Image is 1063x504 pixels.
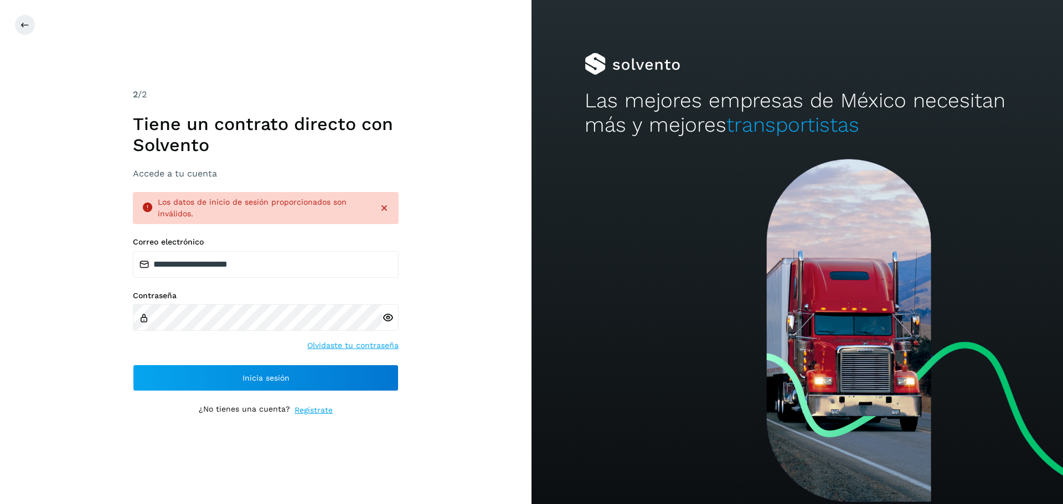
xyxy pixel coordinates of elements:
a: Regístrate [295,404,333,416]
label: Contraseña [133,291,399,300]
h3: Accede a tu cuenta [133,168,399,179]
p: ¿No tienes una cuenta? [199,404,290,416]
span: 2 [133,89,138,100]
h2: Las mejores empresas de México necesitan más y mejores [585,89,1010,138]
h1: Tiene un contrato directo con Solvento [133,113,399,156]
div: /2 [133,88,399,101]
a: Olvidaste tu contraseña [307,340,399,351]
div: Los datos de inicio de sesión proporcionados son inválidos. [158,196,370,220]
button: Inicia sesión [133,365,399,391]
span: transportistas [726,113,859,137]
label: Correo electrónico [133,237,399,247]
span: Inicia sesión [242,374,290,382]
